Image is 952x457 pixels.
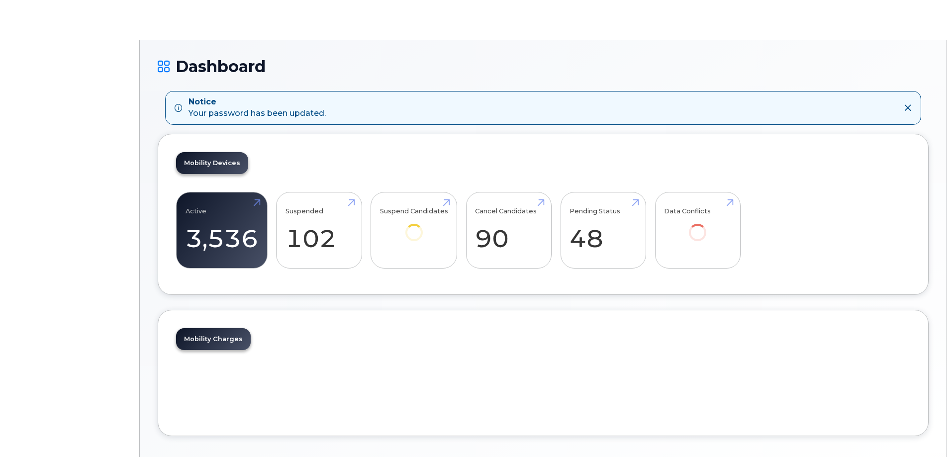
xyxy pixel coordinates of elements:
a: Data Conflicts [664,197,731,255]
a: Pending Status 48 [570,197,637,263]
a: Active 3,536 [186,197,258,263]
div: Your password has been updated. [189,96,326,119]
a: Cancel Candidates 90 [475,197,542,263]
a: Mobility Devices [176,152,248,174]
h1: Dashboard [158,58,929,75]
a: Suspend Candidates [380,197,448,255]
a: Suspended 102 [286,197,353,263]
strong: Notice [189,96,326,108]
a: Mobility Charges [176,328,251,350]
